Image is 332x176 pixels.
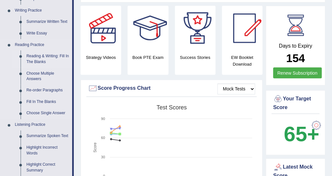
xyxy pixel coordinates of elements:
h4: EW Booklet Download [222,54,263,68]
a: Fill In The Blanks [24,97,72,108]
h4: Success Stories [175,54,216,61]
a: Highlight Incorrect Words [24,142,72,159]
h4: Days to Expiry [273,43,318,49]
a: Summarize Spoken Text [24,131,72,142]
tspan: Score [93,143,97,153]
text: 30 [101,155,105,159]
a: Choose Single Answer [24,108,72,119]
a: Renew Subscription [273,68,322,79]
b: 154 [286,52,305,64]
h4: Book PTE Exam [128,54,168,61]
a: Re-order Paragraphs [24,85,72,97]
a: Reading Practice [12,39,72,51]
text: 90 [101,117,105,121]
div: Your Target Score [273,94,318,112]
a: Summarize Written Text [24,16,72,28]
a: Writing Practice [12,5,72,16]
text: 60 [101,136,105,140]
a: Choose Multiple Answers [24,68,72,85]
a: Write Essay [24,28,72,39]
a: Reading & Writing: Fill In The Blanks [24,51,72,68]
div: Score Progress Chart [88,84,255,93]
tspan: Test scores [157,105,187,111]
b: 65+ [284,123,319,146]
a: Listening Practice [12,119,72,131]
h4: Strategy Videos [81,54,121,61]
